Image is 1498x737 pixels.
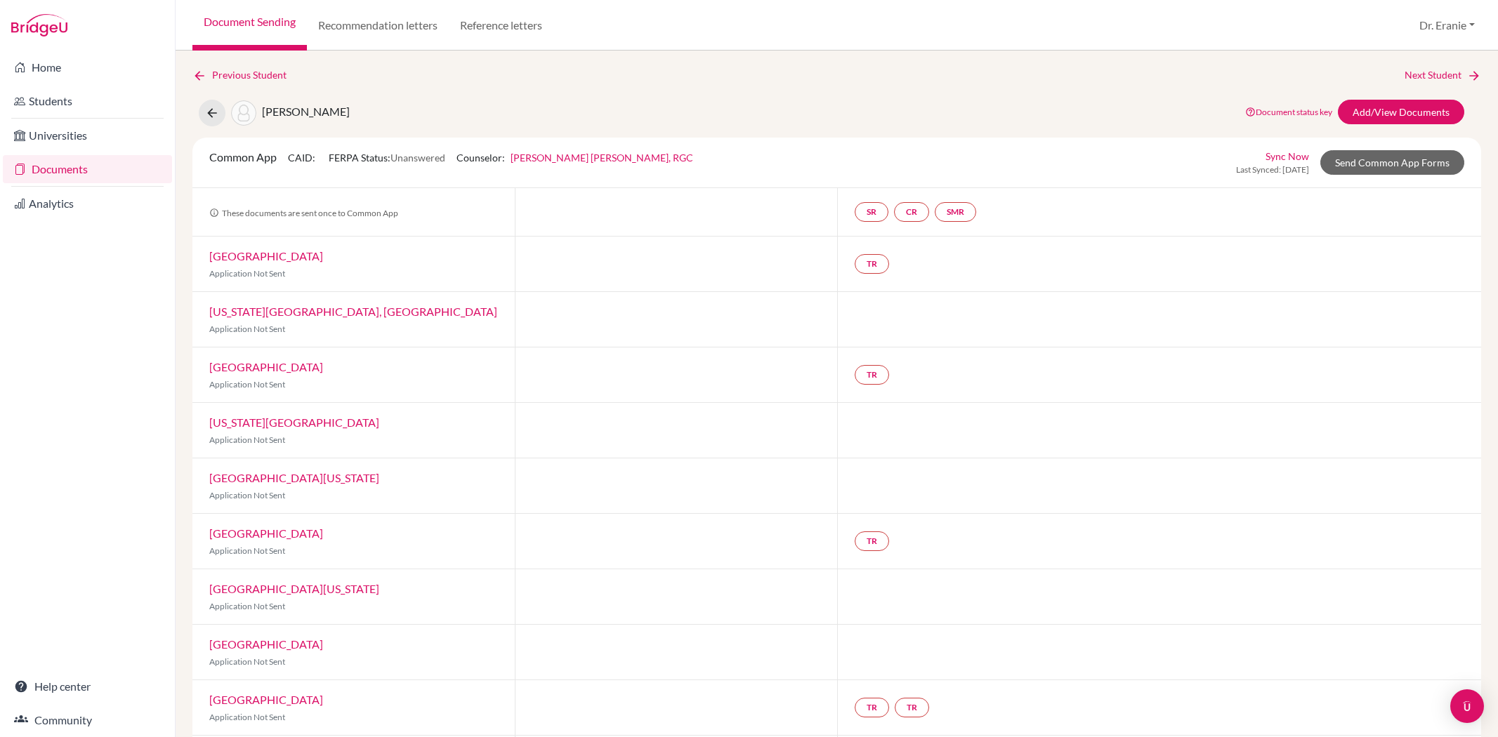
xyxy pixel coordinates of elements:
[855,254,889,274] a: TR
[209,637,323,651] a: [GEOGRAPHIC_DATA]
[1245,107,1332,117] a: Document status key
[192,67,298,83] a: Previous Student
[209,526,323,540] a: [GEOGRAPHIC_DATA]
[1320,150,1464,175] a: Send Common App Forms
[209,150,277,164] span: Common App
[855,531,889,551] a: TR
[209,379,285,390] span: Application Not Sent
[209,656,285,667] span: Application Not Sent
[209,305,497,318] a: [US_STATE][GEOGRAPHIC_DATA], [GEOGRAPHIC_DATA]
[209,324,285,334] span: Application Not Sent
[3,672,172,701] a: Help center
[511,152,693,164] a: [PERSON_NAME] [PERSON_NAME], RGC
[3,87,172,115] a: Students
[935,202,976,222] a: SMR
[209,712,285,722] span: Application Not Sent
[895,698,929,717] a: TR
[209,360,323,373] a: [GEOGRAPHIC_DATA]
[390,152,445,164] span: Unanswered
[3,190,172,218] a: Analytics
[1266,149,1309,164] a: Sync Now
[855,365,889,385] a: TR
[3,155,172,183] a: Documents
[209,416,379,429] a: [US_STATE][GEOGRAPHIC_DATA]
[209,693,323,706] a: [GEOGRAPHIC_DATA]
[855,698,889,717] a: TR
[209,249,323,263] a: [GEOGRAPHIC_DATA]
[209,582,379,595] a: [GEOGRAPHIC_DATA][US_STATE]
[209,490,285,500] span: Application Not Sent
[209,601,285,611] span: Application Not Sent
[3,706,172,734] a: Community
[11,14,67,36] img: Bridge-U
[209,471,379,484] a: [GEOGRAPHIC_DATA][US_STATE]
[456,152,693,164] span: Counselor:
[894,202,929,222] a: CR
[1450,689,1484,723] div: Open Intercom Messenger
[1413,12,1481,39] button: Dr. Eranie
[1338,100,1464,124] a: Add/View Documents
[209,208,398,218] span: These documents are sent once to Common App
[855,202,888,222] a: SR
[3,53,172,81] a: Home
[329,152,445,164] span: FERPA Status:
[209,268,285,279] span: Application Not Sent
[3,121,172,150] a: Universities
[209,545,285,556] span: Application Not Sent
[1236,164,1309,176] span: Last Synced: [DATE]
[288,152,317,164] span: CAID:
[1405,67,1481,83] a: Next Student
[209,434,285,445] span: Application Not Sent
[262,105,350,118] span: [PERSON_NAME]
